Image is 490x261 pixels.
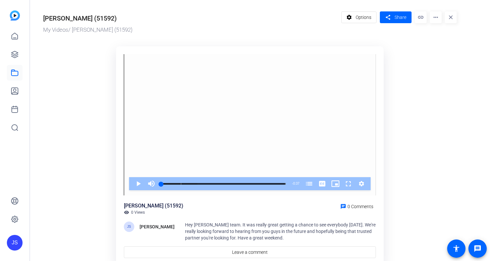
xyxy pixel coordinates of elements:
[124,246,376,258] a: Leave a comment
[452,245,460,253] mat-icon: accessibility
[380,11,412,23] button: Share
[43,13,117,23] div: [PERSON_NAME] (51592)
[293,182,299,185] span: 0:37
[124,202,183,210] div: [PERSON_NAME] (51592)
[124,54,376,196] div: Video Player
[445,11,457,23] mat-icon: close
[430,11,442,23] mat-icon: more_horiz
[303,177,316,190] button: Chapters
[232,249,268,256] span: Leave a comment
[356,11,371,23] span: Options
[345,11,353,23] mat-icon: settings
[161,183,286,185] div: Progress Bar
[329,177,342,190] button: Picture-in-Picture
[185,222,376,240] span: Hey [PERSON_NAME] team. It was really great getting a chance to see everybody [DATE]. We're reall...
[132,177,145,190] button: Play
[10,10,20,21] img: blue-gradient.svg
[292,182,293,185] span: -
[124,222,134,232] div: JS
[342,177,355,190] button: Fullscreen
[43,26,338,34] div: / [PERSON_NAME] (51592)
[131,210,145,215] span: 0 Views
[347,204,373,209] span: 0 Comments
[341,11,377,23] button: Options
[415,11,427,23] mat-icon: link
[474,245,482,253] mat-icon: message
[43,26,68,33] a: My Videos
[7,235,23,251] div: JS
[316,177,329,190] button: Captions
[145,177,158,190] button: Mute
[395,14,406,21] span: Share
[124,210,129,215] mat-icon: visibility
[340,204,346,209] mat-icon: chat
[338,202,376,210] a: 0 Comments
[140,223,175,231] div: [PERSON_NAME]
[384,13,392,22] mat-icon: share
